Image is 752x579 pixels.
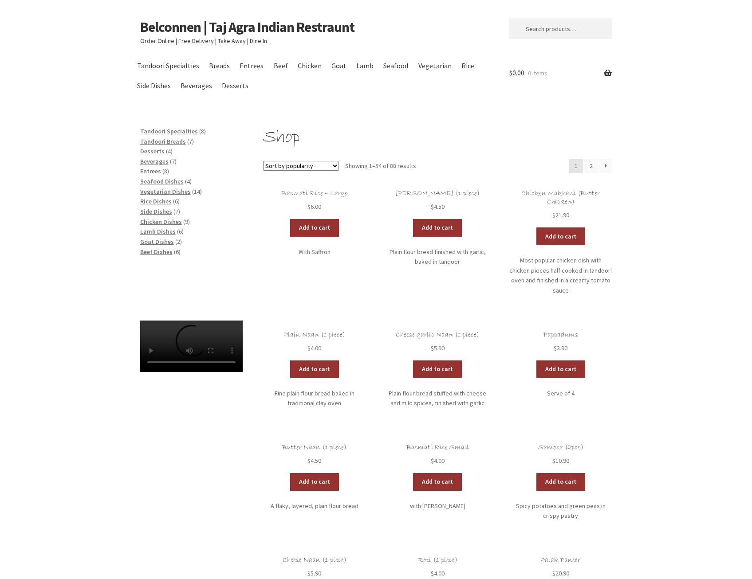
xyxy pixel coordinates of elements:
input: Search products… [509,19,612,39]
bdi: 4.50 [431,203,445,211]
bdi: 5.90 [431,344,445,352]
a: Vegetarian [414,56,456,76]
span: 7 [172,157,175,165]
a: Add to cart: “Plain Naan (1 piece)” [290,360,339,378]
a: Beverages [177,76,217,96]
span: $ [431,203,434,211]
h2: [PERSON_NAME] (1 piece) [386,189,489,198]
a: Add to cart: “Samosa (2pcs)” [536,473,585,491]
h2: Cheese garlic Naan (1 piece) [386,331,489,339]
a: Add to cart: “Pappadums” [536,360,585,378]
span: 8 [201,127,204,135]
a: Chicken [293,56,326,76]
span: $ [307,203,311,211]
a: Tandoori Specialties [133,56,204,76]
p: Plain flour bread stuffed with cheese and mild spices, finished with garlic [386,388,489,408]
a: Rice [457,56,478,76]
a: $0.00 0 items [509,56,612,90]
span: 6 [176,248,179,256]
bdi: 6.00 [307,203,321,211]
h2: Palak Paneer [509,556,612,564]
a: Add to cart: “Chicken Makhani (Butter Chicken)” [536,227,585,245]
a: Tandoori Breads [140,137,186,145]
nav: Product Pagination [569,159,612,173]
a: Chicken Dishes [140,218,182,226]
span: Page 1 [569,159,583,173]
nav: Primary Navigation [140,56,489,96]
a: Samosa (2pcs) $10.90 [509,443,612,466]
a: Tandoori Specialties [140,127,198,135]
span: $ [509,68,512,77]
span: $ [431,344,434,352]
a: Lamb Dishes [140,227,176,235]
span: $ [554,344,557,352]
span: $ [552,569,555,577]
a: Palak Paneer $20.90 [509,556,612,579]
a: Vegetarian Dishes [140,188,191,196]
h2: Butter Naan (1 piece) [263,443,366,452]
p: Order Online | Free Delivery | Take Away | Dine In [140,36,489,46]
a: Add to cart: “Basmati Rice Small” [413,473,462,491]
h2: Cheese Naan (1 piece) [263,556,366,564]
h2: Pappadums [509,331,612,339]
p: Showing 1–54 of 88 results [345,159,416,173]
a: Rice Dishes [140,197,172,205]
p: with [PERSON_NAME] [386,501,489,511]
bdi: 10.90 [552,457,569,465]
span: 14 [194,188,200,196]
span: 6 [179,227,182,235]
bdi: 21.90 [552,211,569,219]
span: 7 [175,207,178,215]
span: 0.00 [509,68,524,77]
span: Desserts [140,147,165,155]
a: Goat [327,56,350,76]
a: Chicken Makhani (Butter Chicken) $21.90 [509,189,612,220]
p: Spicy potatoes and green peas in crispy pastry [509,501,612,521]
span: 4 [187,177,190,185]
p: A flaky, layered, plain flour bread [263,501,366,511]
span: $ [431,569,434,577]
h2: Samosa (2pcs) [509,443,612,452]
h2: Chicken Makhani (Butter Chicken) [509,189,612,207]
a: Entrees [140,167,161,175]
a: Add to cart: “Basmati Rice - Large” [290,219,339,237]
a: Basmati Rice – Large $6.00 [263,189,366,212]
p: Most popular chicken dish with chicken pieces half cooked in tandoori oven and finished in a crea... [509,255,612,296]
a: Breads [205,56,234,76]
a: Beef [269,56,292,76]
a: Goat Dishes [140,238,174,246]
a: Butter Naan (1 piece) $4.50 [263,443,366,466]
a: Seafood Dishes [140,177,184,185]
span: $ [307,344,311,352]
a: Cheese Naan (1 piece) $5.90 [263,556,366,579]
span: 8 [164,167,167,175]
a: Entrees [236,56,268,76]
h2: Plain Naan (1 piece) [263,331,366,339]
a: Beverages [140,157,169,165]
a: Add to cart: “Garlic Naan (1 piece)” [413,219,462,237]
a: Roti (1 piece) $4.00 [386,556,489,579]
p: With Saffron [263,247,366,257]
a: [PERSON_NAME] (1 piece) $4.50 [386,189,489,212]
bdi: 4.00 [431,569,445,577]
h2: Roti (1 piece) [386,556,489,564]
h2: Basmati Rice Small [386,443,489,452]
a: Page 2 [584,159,598,173]
span: 4 [168,147,171,155]
a: Side Dishes [140,207,172,215]
a: Side Dishes [133,76,175,96]
a: Beef Dishes [140,248,173,256]
a: Cheese garlic Naan (1 piece) $5.90 [386,331,489,353]
span: $ [552,457,555,465]
span: 0 items [528,69,547,77]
